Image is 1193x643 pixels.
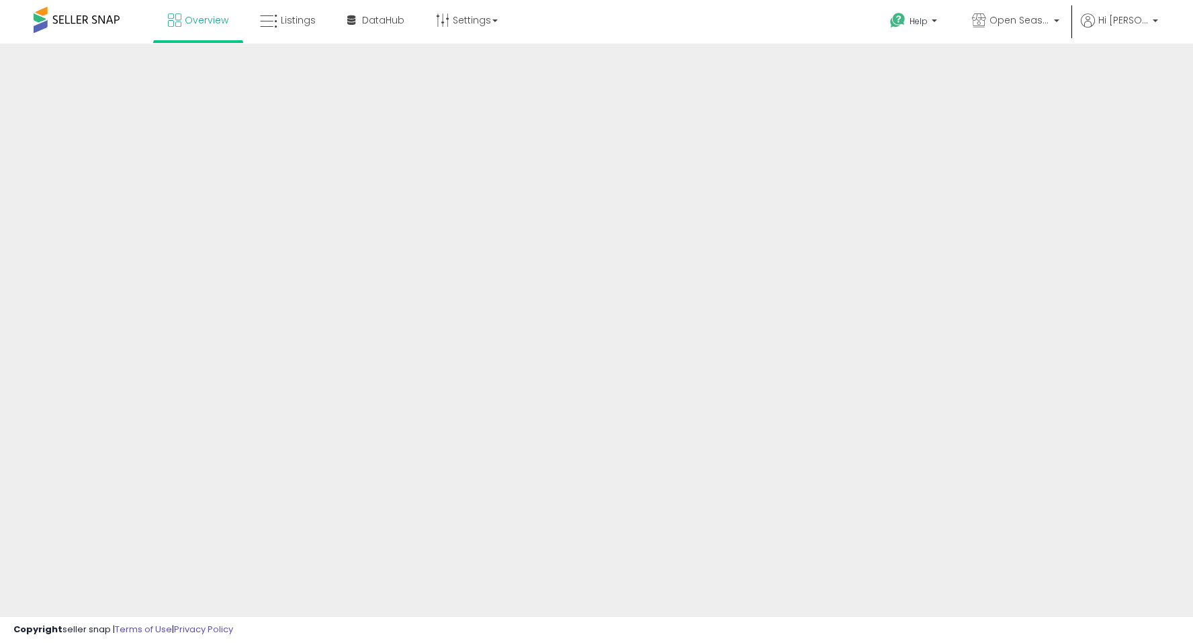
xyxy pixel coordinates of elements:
span: DataHub [362,13,404,27]
span: Help [910,15,928,27]
a: Help [879,2,951,44]
span: Listings [281,13,316,27]
span: Hi [PERSON_NAME] [1098,13,1149,27]
i: Get Help [889,12,906,29]
span: Open Seasons [989,13,1050,27]
span: Overview [185,13,228,27]
a: Hi [PERSON_NAME] [1081,13,1158,44]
